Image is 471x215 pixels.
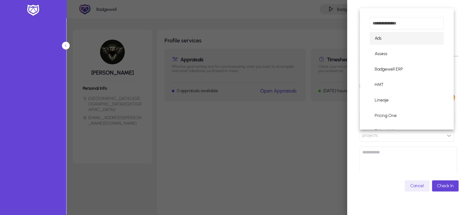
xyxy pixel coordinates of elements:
span: Badgewell ERP [375,66,403,73]
span: Lineaje [375,97,389,104]
mat-option: Ads [370,32,444,45]
span: Talent Hub [375,127,395,135]
span: Ads [375,35,382,42]
input: dropdown search [370,17,444,29]
span: Assess [375,50,387,58]
mat-option: Assess [370,47,444,60]
mat-option: HMT [370,78,444,91]
mat-option: Lineaje [370,94,444,107]
span: HMT [375,81,384,88]
mat-option: Talent Hub [370,125,444,138]
mat-option: Pricing One [370,109,444,122]
mat-option: Badgewell ERP [370,63,444,76]
span: Pricing One [375,112,397,119]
